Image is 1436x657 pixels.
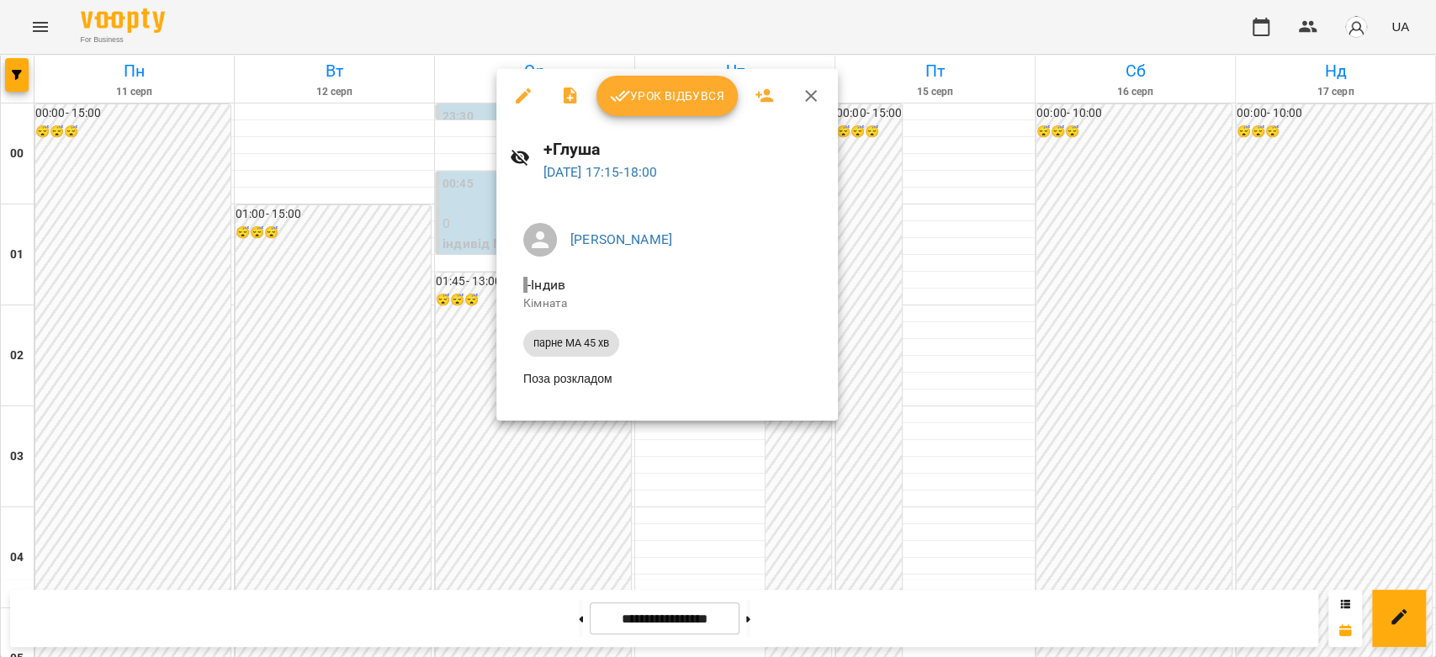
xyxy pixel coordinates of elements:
[523,336,619,351] span: парне МА 45 хв
[570,231,672,247] a: [PERSON_NAME]
[596,76,738,116] button: Урок відбувся
[523,277,569,293] span: - Індив
[610,86,724,106] span: Урок відбувся
[510,363,824,394] li: Поза розкладом
[543,164,658,180] a: [DATE] 17:15-18:00
[543,136,824,162] h6: +Глуша
[523,295,811,312] p: Кімната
